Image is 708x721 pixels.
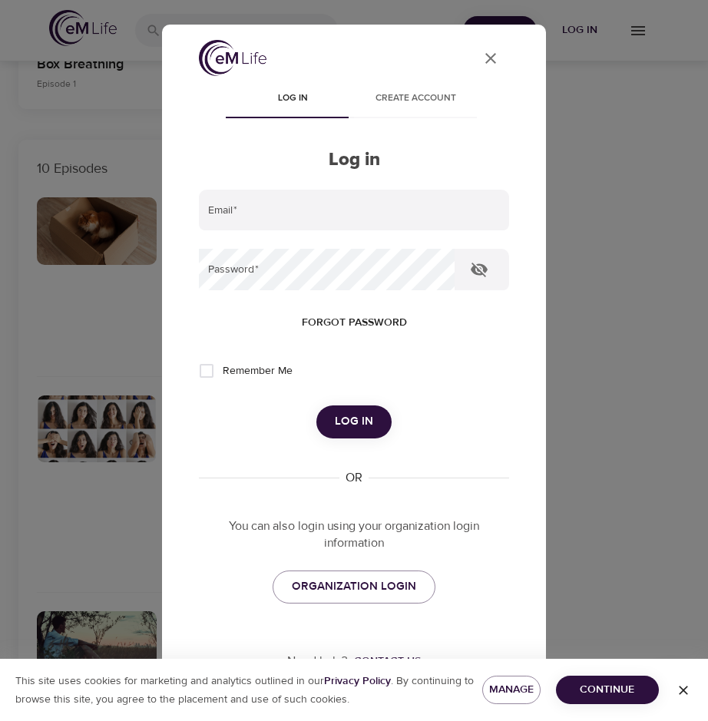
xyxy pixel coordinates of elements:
span: Log in [240,91,345,107]
p: Need help? [287,653,348,670]
b: Privacy Policy [324,674,391,688]
a: Contact us [348,653,421,669]
img: logo [199,40,266,76]
span: Remember Me [223,363,293,379]
button: Forgot password [296,309,413,337]
span: Forgot password [302,313,407,332]
a: ORGANIZATION LOGIN [273,571,435,603]
p: You can also login using your organization login information [199,518,509,553]
span: Continue [568,680,647,700]
button: close [472,40,509,77]
button: Log in [316,405,392,438]
div: Contact us [354,653,421,669]
span: ORGANIZATION LOGIN [292,577,416,597]
span: Manage [495,680,528,700]
div: OR [339,469,369,487]
span: Create account [363,91,468,107]
h2: Log in [199,149,509,171]
span: Log in [335,412,373,432]
div: disabled tabs example [199,81,509,118]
